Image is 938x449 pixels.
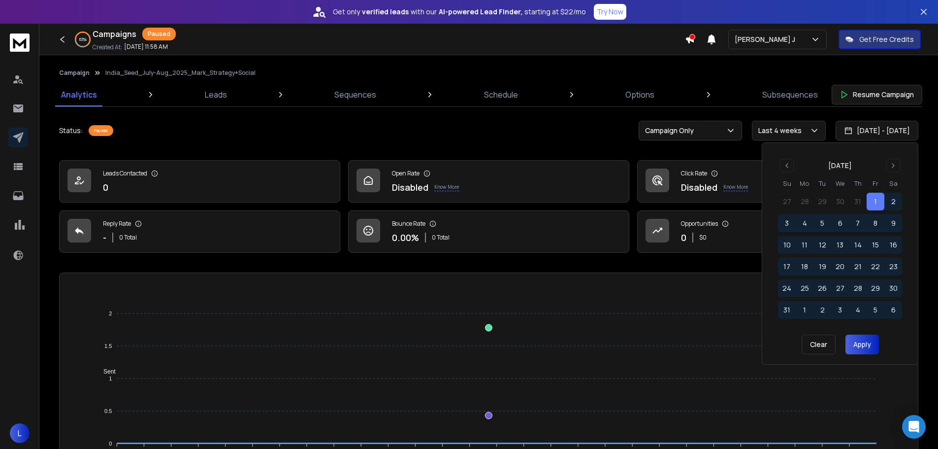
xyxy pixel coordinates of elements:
[758,126,806,136] p: Last 4 weeks
[79,36,87,42] p: 63 %
[884,258,902,276] button: 23
[59,69,90,77] button: Campaign
[813,178,831,189] th: Tuesday
[439,7,522,17] strong: AI-powered Lead Finder,
[478,83,524,106] a: Schedule
[619,83,660,106] a: Options
[681,231,686,244] p: 0
[392,180,428,194] p: Disabled
[55,83,103,106] a: Analytics
[334,89,376,101] p: Sequences
[831,258,849,276] button: 20
[103,170,147,177] p: Leads Contacted
[124,43,168,51] p: [DATE] 11:58 AM
[362,7,409,17] strong: verified leads
[813,193,831,210] button: 29
[802,335,836,354] button: Clear
[796,279,813,297] button: 25
[59,126,83,136] p: Status:
[884,178,902,189] th: Saturday
[432,234,450,242] p: 0 Total
[434,183,459,191] p: Know More
[681,170,707,177] p: Click Rate
[59,160,340,203] a: Leads Contacted0
[778,236,796,254] button: 10
[59,210,340,253] a: Reply Rate-0 Total
[828,161,852,171] div: [DATE]
[681,220,718,228] p: Opportunities
[867,193,884,210] button: 1
[93,43,122,51] p: Created At:
[199,83,233,106] a: Leads
[867,236,884,254] button: 15
[348,210,629,253] a: Bounce Rate0.00%0 Total
[813,236,831,254] button: 12
[637,210,918,253] a: Opportunities0$0
[392,170,420,177] p: Open Rate
[103,231,106,244] p: -
[594,4,626,20] button: Try Now
[902,415,926,439] div: Open Intercom Messenger
[831,193,849,210] button: 30
[884,301,902,319] button: 6
[645,126,698,136] p: Campaign Only
[104,408,112,414] tspan: 0.5
[884,193,902,210] button: 2
[884,214,902,232] button: 9
[778,258,796,276] button: 17
[637,160,918,203] a: Click RateDisabledKnow More
[735,35,799,44] p: [PERSON_NAME] J
[849,178,867,189] th: Thursday
[813,301,831,319] button: 2
[699,234,707,242] p: $ 0
[484,89,518,101] p: Schedule
[762,89,818,101] p: Subsequences
[119,234,137,242] p: 0 Total
[89,125,113,136] div: Paused
[849,214,867,232] button: 7
[849,236,867,254] button: 14
[796,258,813,276] button: 18
[104,343,112,349] tspan: 1.5
[778,214,796,232] button: 3
[778,301,796,319] button: 31
[103,220,131,228] p: Reply Rate
[328,83,382,106] a: Sequences
[796,301,813,319] button: 1
[836,121,918,140] button: [DATE] - [DATE]
[839,30,921,49] button: Get Free Credits
[61,89,97,101] p: Analytics
[756,83,824,106] a: Subsequences
[886,159,900,173] button: Go to next month
[348,160,629,203] a: Open RateDisabledKnow More
[796,236,813,254] button: 11
[859,35,914,44] p: Get Free Credits
[832,85,922,104] button: Resume Campaign
[10,34,30,52] img: logo
[831,214,849,232] button: 6
[392,220,425,228] p: Bounce Rate
[333,7,586,17] p: Get only with our starting at $22/mo
[103,180,108,194] p: 0
[10,423,30,443] button: L
[142,28,176,40] div: Paused
[831,301,849,319] button: 3
[867,258,884,276] button: 22
[778,178,796,189] th: Sunday
[796,193,813,210] button: 28
[867,279,884,297] button: 29
[849,301,867,319] button: 4
[884,236,902,254] button: 16
[796,214,813,232] button: 4
[109,441,112,447] tspan: 0
[845,335,879,354] button: Apply
[205,89,227,101] p: Leads
[849,279,867,297] button: 28
[867,301,884,319] button: 5
[780,159,794,173] button: Go to previous month
[778,279,796,297] button: 24
[831,279,849,297] button: 27
[392,231,419,244] p: 0.00 %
